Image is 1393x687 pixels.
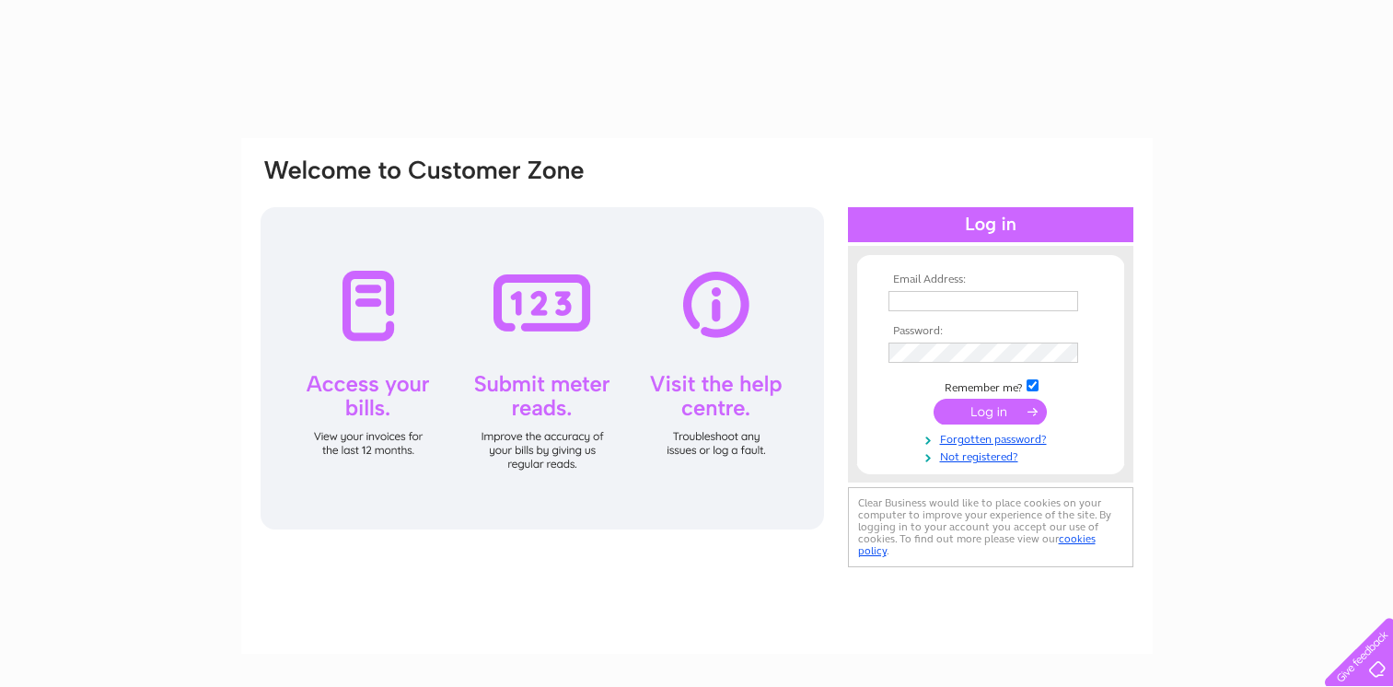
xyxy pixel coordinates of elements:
[934,399,1047,425] input: Submit
[888,447,1097,464] a: Not registered?
[884,377,1097,395] td: Remember me?
[884,325,1097,338] th: Password:
[884,274,1097,286] th: Email Address:
[888,429,1097,447] a: Forgotten password?
[858,532,1096,557] a: cookies policy
[848,487,1133,567] div: Clear Business would like to place cookies on your computer to improve your experience of the sit...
